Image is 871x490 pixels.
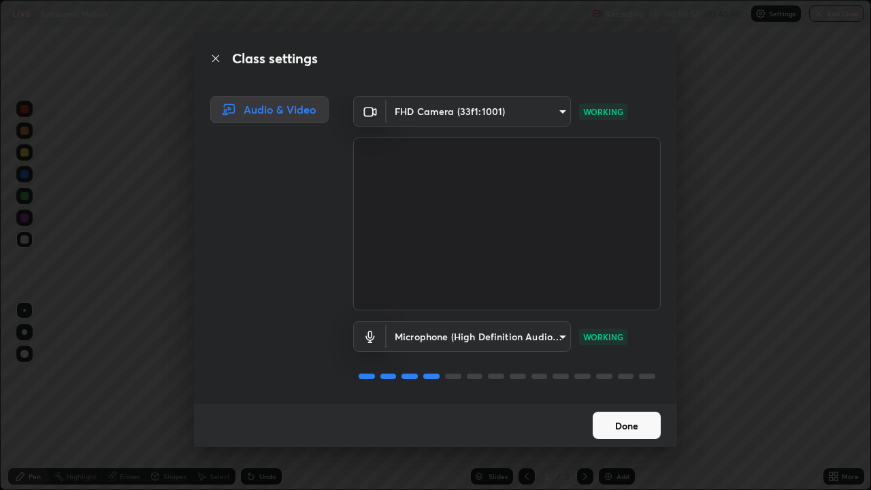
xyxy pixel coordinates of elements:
button: Done [593,412,661,439]
p: WORKING [583,105,623,118]
p: WORKING [583,331,623,343]
div: FHD Camera (33f1:1001) [387,321,571,352]
h2: Class settings [232,48,318,69]
div: FHD Camera (33f1:1001) [387,96,571,127]
div: Audio & Video [210,96,329,123]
